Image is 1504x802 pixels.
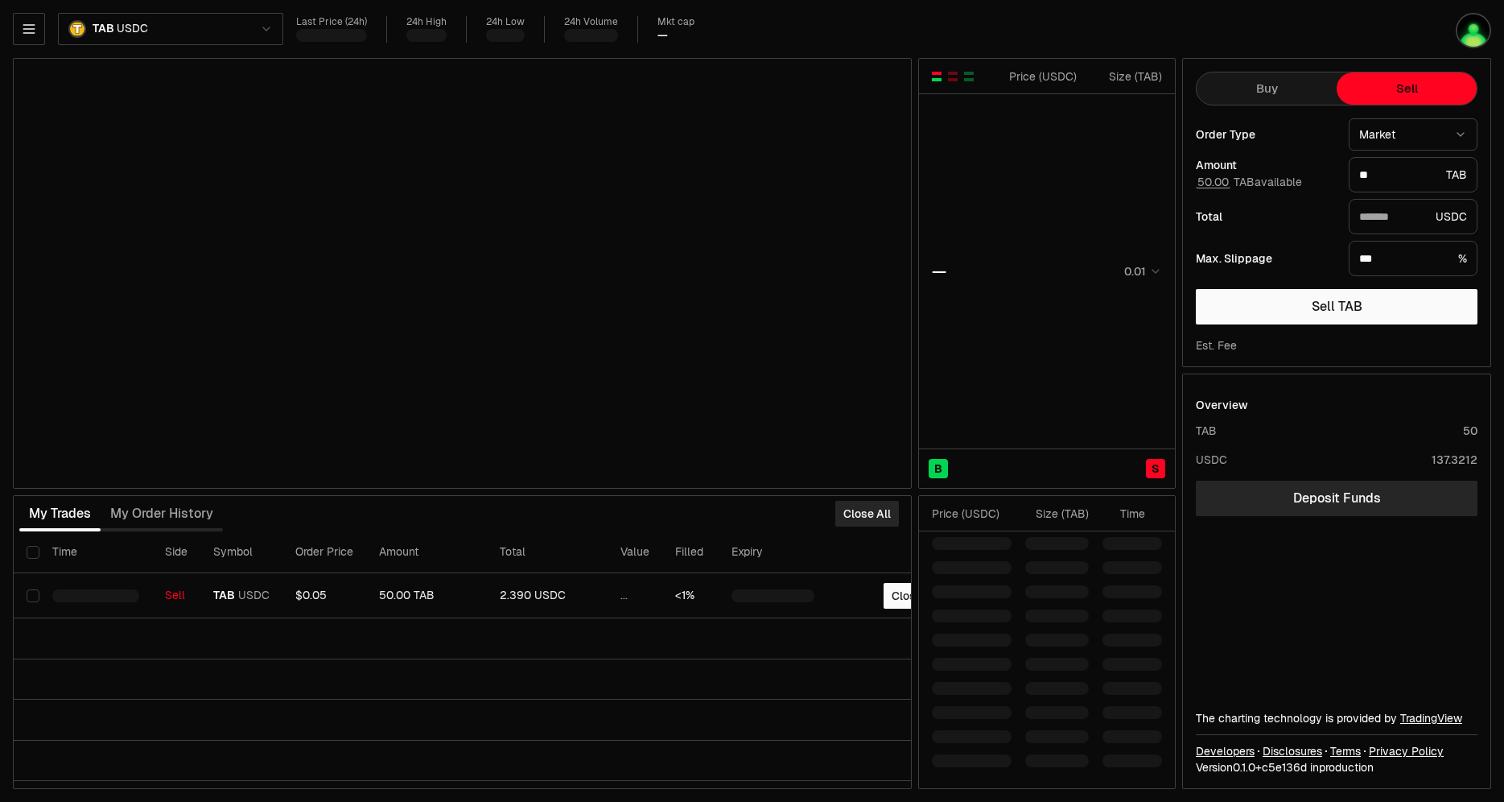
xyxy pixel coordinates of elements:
[1197,72,1337,105] button: Buy
[932,506,1012,522] div: Price ( USDC )
[1432,452,1477,468] div: 137.3212
[366,531,487,573] th: Amount
[608,531,662,573] th: Value
[238,589,270,603] span: USDC
[1330,743,1361,759] a: Terms
[1349,157,1477,192] div: TAB
[101,498,223,530] button: My Order History
[1196,129,1336,140] div: Order Type
[946,70,959,83] button: Show Sell Orders Only
[14,59,911,488] iframe: Financial Chart
[1102,506,1145,522] div: Time
[932,260,946,283] div: —
[1196,710,1477,726] div: The charting technology is provided by
[1196,759,1477,775] div: Version 0.1.0 + in production
[657,16,694,28] div: Mkt cap
[152,531,200,573] th: Side
[379,589,474,603] div: 50.00 TAB
[1196,423,1217,439] div: TAB
[884,583,930,609] button: Close
[1005,68,1077,85] div: Price ( USDC )
[1025,506,1089,522] div: Size ( TAB )
[487,531,608,573] th: Total
[1349,118,1477,151] button: Market
[486,16,525,28] div: 24h Low
[564,16,618,28] div: 24h Volume
[406,16,447,28] div: 24h High
[657,28,668,43] div: —
[1463,423,1477,439] div: 50
[1196,253,1336,264] div: Max. Slippage
[1090,68,1162,85] div: Size ( TAB )
[1369,743,1444,759] a: Privacy Policy
[1196,211,1336,222] div: Total
[27,589,39,602] button: Select row
[213,589,235,603] span: TAB
[295,588,327,602] span: $0.05
[1196,337,1237,353] div: Est. Fee
[93,22,113,36] span: TAB
[117,22,147,36] span: USDC
[1119,262,1162,281] button: 0.01
[68,20,86,38] img: TAB.png
[1196,175,1302,189] span: TAB available
[1196,452,1227,468] div: USDC
[1337,72,1477,105] button: Sell
[200,531,282,573] th: Symbol
[39,531,152,573] th: Time
[1400,711,1462,726] a: TradingView
[500,589,595,603] div: 2.390 USDC
[1349,241,1477,276] div: %
[962,70,975,83] button: Show Buy Orders Only
[165,589,187,603] div: Sell
[27,546,39,559] button: Select all
[1262,760,1307,775] span: c5e136dd46adbee947ba8e77d0a400520d0af525
[934,461,942,477] span: B
[296,16,367,28] div: Last Price (24h)
[1152,461,1160,477] span: S
[1196,743,1255,759] a: Developers
[1196,159,1336,171] div: Amount
[930,70,943,83] button: Show Buy and Sell Orders
[835,501,899,527] button: Close All
[662,531,719,573] th: Filled
[1196,176,1230,188] button: 50.00
[719,531,827,573] th: Expiry
[282,531,366,573] th: Order Price
[1196,289,1477,325] button: Sell TAB
[1349,199,1477,234] div: USDC
[620,589,649,603] div: ...
[675,589,706,603] div: <1%
[1456,13,1491,48] img: thatwasepyc
[1196,397,1248,413] div: Overview
[1263,743,1322,759] a: Disclosures
[1196,481,1477,516] a: Deposit Funds
[19,498,101,530] button: My Trades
